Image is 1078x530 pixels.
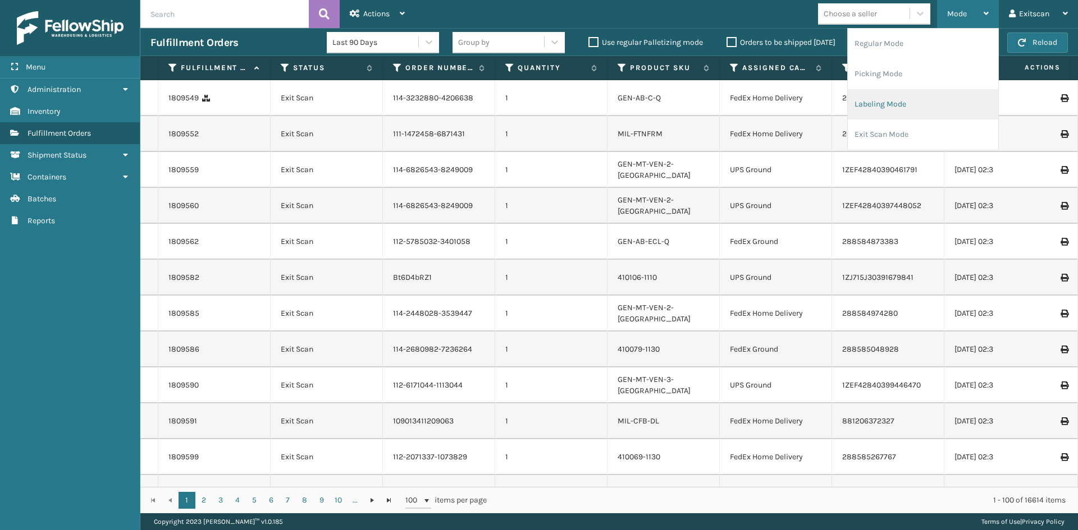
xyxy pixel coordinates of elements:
[383,152,495,188] td: 114-6826543-8249009
[17,11,124,45] img: logo
[720,296,832,331] td: FedEx Home Delivery
[618,159,691,180] a: GEN-MT-VEN-2-[GEOGRAPHIC_DATA]
[271,152,383,188] td: Exit Scan
[495,475,607,511] td: 1
[405,492,487,509] span: items per page
[168,93,199,104] a: 1809549
[28,194,56,204] span: Batches
[271,224,383,260] td: Exit Scan
[1061,238,1067,246] i: Print Label
[842,201,921,210] a: 1ZEF42840397448052
[271,296,383,331] td: Exit Scan
[720,331,832,367] td: FedEx Ground
[1061,94,1067,102] i: Print Label
[271,260,383,296] td: Exit Scan
[330,492,347,509] a: 10
[503,495,1066,506] div: 1 - 100 of 16614 items
[168,451,199,463] a: 1809599
[313,492,330,509] a: 9
[168,128,199,140] a: 1809552
[181,63,249,73] label: Fulfillment Order Id
[385,496,394,505] span: Go to the last page
[720,80,832,116] td: FedEx Home Delivery
[383,116,495,152] td: 111-1472458-6871431
[842,416,894,426] a: 881206372327
[720,152,832,188] td: UPS Ground
[383,80,495,116] td: 114-3232880-4206638
[495,152,607,188] td: 1
[364,492,381,509] a: Go to the next page
[848,29,998,59] li: Regular Mode
[618,452,660,462] a: 410069-1130
[381,492,398,509] a: Go to the last page
[1007,33,1068,53] button: Reload
[989,58,1067,77] span: Actions
[618,93,661,103] a: GEN-AB-C-Q
[944,152,1057,188] td: [DATE] 02:32:16 pm
[618,416,659,426] a: MIL-CFB-DL
[981,518,1020,526] a: Terms of Use
[720,367,832,403] td: UPS Ground
[618,344,660,354] a: 410079-1130
[1061,166,1067,174] i: Print Label
[720,475,832,511] td: FedEx Home Delivery
[848,89,998,119] li: Labeling Mode
[495,367,607,403] td: 1
[195,492,212,509] a: 2
[1061,345,1067,353] i: Print Label
[271,188,383,224] td: Exit Scan
[271,439,383,475] td: Exit Scan
[263,492,280,509] a: 6
[518,63,586,73] label: Quantity
[495,188,607,224] td: 1
[618,237,669,246] a: GEN-AB-ECL-Q
[495,403,607,439] td: 1
[28,128,91,138] span: Fulfillment Orders
[944,403,1057,439] td: [DATE] 02:31:58 pm
[720,224,832,260] td: FedEx Ground
[271,475,383,511] td: Exit Scan
[168,380,199,391] a: 1809590
[495,296,607,331] td: 1
[495,224,607,260] td: 1
[229,492,246,509] a: 4
[28,172,66,182] span: Containers
[944,188,1057,224] td: [DATE] 02:32:16 pm
[630,63,698,73] label: Product SKU
[383,224,495,260] td: 112-5785032-3401058
[842,380,921,390] a: 1ZEF42840399446470
[947,9,967,19] span: Mode
[1061,417,1067,425] i: Print Label
[720,188,832,224] td: UPS Ground
[383,188,495,224] td: 114-6826543-8249009
[824,8,877,20] div: Choose a seller
[944,296,1057,331] td: [DATE] 02:31:58 pm
[1061,202,1067,210] i: Print Label
[168,164,199,176] a: 1809559
[168,272,199,283] a: 1809582
[383,439,495,475] td: 112-2071337-1073829
[405,63,473,73] label: Order Number
[944,475,1057,511] td: [DATE] 02:31:58 pm
[168,236,199,247] a: 1809562
[1022,518,1065,526] a: Privacy Policy
[168,308,199,319] a: 1809585
[495,80,607,116] td: 1
[720,116,832,152] td: FedEx Home Delivery
[944,367,1057,403] td: [DATE] 02:32:16 pm
[168,200,199,211] a: 1809560
[168,344,199,355] a: 1809586
[26,62,45,72] span: Menu
[720,439,832,475] td: FedEx Home Delivery
[495,116,607,152] td: 1
[154,513,283,530] p: Copyright 2023 [PERSON_NAME]™ v 1.0.185
[944,224,1057,260] td: [DATE] 02:31:58 pm
[495,331,607,367] td: 1
[588,38,703,47] label: Use regular Palletizing mode
[720,260,832,296] td: UPS Ground
[742,63,810,73] label: Assigned Carrier Service
[618,195,691,216] a: GEN-MT-VEN-2-[GEOGRAPHIC_DATA]
[842,308,898,318] a: 288584974280
[28,216,55,225] span: Reports
[1061,310,1067,317] i: Print Label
